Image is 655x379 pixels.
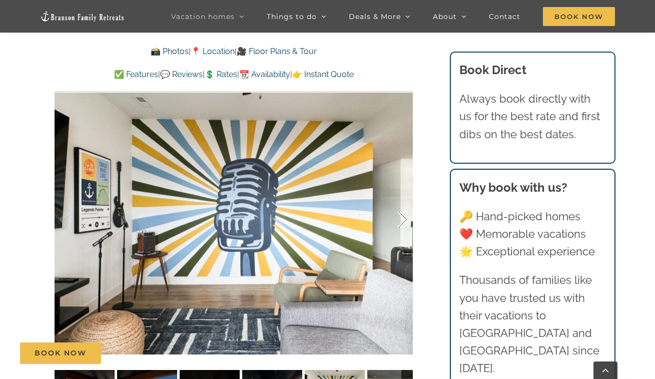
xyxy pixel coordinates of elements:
a: 📍 Location [191,47,235,56]
p: | | | | [55,68,413,81]
p: 🔑 Hand-picked homes ❤️ Memorable vacations 🌟 Exceptional experience [459,208,605,261]
img: Branson Family Retreats Logo [40,11,125,22]
a: 📆 Availability [239,70,290,79]
p: Always book directly with us for the best rate and first dibs on the best dates. [459,90,605,143]
a: Book Now [20,342,101,364]
span: Vacation homes [171,13,235,20]
a: 💲 Rates [205,70,237,79]
a: 👉 Instant Quote [292,70,354,79]
b: Book Direct [459,63,526,77]
a: 📸 Photos [151,47,189,56]
span: Contact [489,13,520,20]
span: Book Now [35,349,87,357]
a: ✅ Features [114,70,158,79]
h3: Why book with us? [459,179,605,197]
a: 💬 Reviews [160,70,203,79]
span: Things to do [267,13,317,20]
a: 🎥 Floor Plans & Tour [237,47,317,56]
p: | | [55,45,413,58]
p: Thousands of families like you have trusted us with their vacations to [GEOGRAPHIC_DATA] and [GEO... [459,271,605,377]
span: Deals & More [349,13,401,20]
span: Book Now [543,7,615,26]
span: About [433,13,457,20]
